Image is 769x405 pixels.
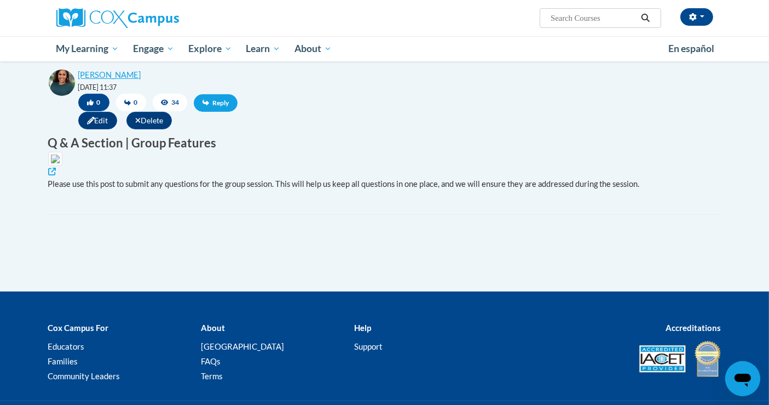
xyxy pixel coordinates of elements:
span: Reply [194,94,238,112]
b: About [201,323,225,333]
a: Learn [239,36,287,61]
button: 0 [78,94,109,111]
div: Main menu [40,36,730,61]
b: Accreditations [666,323,721,333]
span: Delete [126,112,172,129]
a: Terms [201,371,223,381]
a: FAQs [201,356,221,366]
a: My Learning [49,36,126,61]
a: [GEOGRAPHIC_DATA] [201,341,284,351]
img: Cox Campus [56,8,179,28]
img: Shonta Lyons [48,69,76,96]
a: Image [48,152,62,178]
span: Engage [133,42,174,55]
b: Cox Campus For [48,323,109,333]
h3: Q & A Section | Group Features [48,135,713,152]
img: Accredited IACET® Provider [639,345,686,373]
img: IDA® Accredited [694,340,721,378]
a: Explore [181,36,239,61]
span: Explore [188,42,232,55]
button: Account Settings [680,8,713,26]
a: En español [661,37,721,60]
a: About [287,36,339,61]
a: Support [354,341,383,351]
b: Help [354,323,371,333]
a: Community Leaders [48,371,120,381]
a: Engage [126,36,181,61]
small: [DATE] 11:37 [78,83,117,92]
p: Please use this post to submit any questions for the group session. This will help us keep all qu... [48,178,713,190]
span: Edit [78,112,117,129]
input: Search Courses [550,12,637,25]
a: Educators [48,341,85,351]
span: About [294,42,332,55]
a: [PERSON_NAME] [78,70,141,79]
span: My Learning [56,42,119,55]
span: 34 [153,94,188,111]
button: Search [637,12,654,25]
a: Families [48,356,78,366]
span: En español [668,43,714,54]
span: 0 [116,94,146,111]
img: ViewAttachment.aspx [48,152,62,166]
span: Learn [246,42,280,55]
iframe: Button to launch messaging window [725,361,760,396]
